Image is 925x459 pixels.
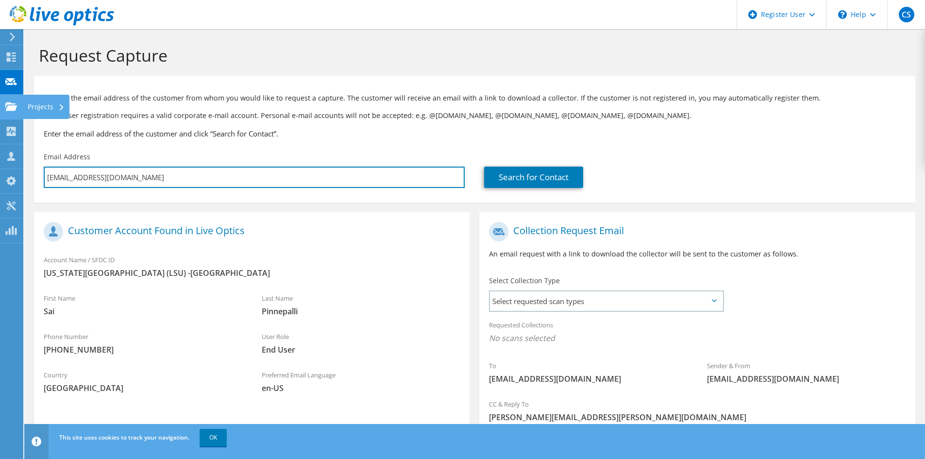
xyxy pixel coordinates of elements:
[44,344,242,355] span: [PHONE_NUMBER]
[44,306,242,317] span: Sai
[252,288,470,322] div: Last Name
[490,291,723,311] span: Select requested scan types
[489,249,905,259] p: An email request with a link to download the collector will be sent to the customer as follows.
[252,326,470,360] div: User Role
[489,276,560,286] label: Select Collection Type
[484,167,583,188] a: Search for Contact
[489,333,905,343] span: No scans selected
[44,268,460,278] span: [US_STATE][GEOGRAPHIC_DATA] (LSU) -[GEOGRAPHIC_DATA]
[44,93,906,103] p: Provide the email address of the customer from whom you would like to request a capture. The cust...
[899,7,914,22] span: CS
[34,326,252,360] div: Phone Number
[489,222,900,241] h1: Collection Request Email
[489,412,905,423] span: [PERSON_NAME][EMAIL_ADDRESS][PERSON_NAME][DOMAIN_NAME]
[262,383,460,393] span: en-US
[707,374,906,384] span: [EMAIL_ADDRESS][DOMAIN_NAME]
[479,315,915,351] div: Requested Collections
[479,356,697,389] div: To
[262,306,460,317] span: Pinnepalli
[34,365,252,398] div: Country
[44,128,906,139] h3: Enter the email address of the customer and click “Search for Contact”.
[23,95,69,119] div: Projects
[34,288,252,322] div: First Name
[34,250,470,283] div: Account Name / SFDC ID
[697,356,915,389] div: Sender & From
[479,394,915,427] div: CC & Reply To
[59,433,189,442] span: This site uses cookies to track your navigation.
[838,10,847,19] svg: \n
[44,110,906,121] p: Note: User registration requires a valid corporate e-mail account. Personal e-mail accounts will ...
[44,383,242,393] span: [GEOGRAPHIC_DATA]
[44,152,90,162] label: Email Address
[252,365,470,398] div: Preferred Email Language
[489,374,688,384] span: [EMAIL_ADDRESS][DOMAIN_NAME]
[200,429,227,446] a: OK
[44,222,455,241] h1: Customer Account Found in Live Optics
[262,344,460,355] span: End User
[39,45,906,66] h1: Request Capture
